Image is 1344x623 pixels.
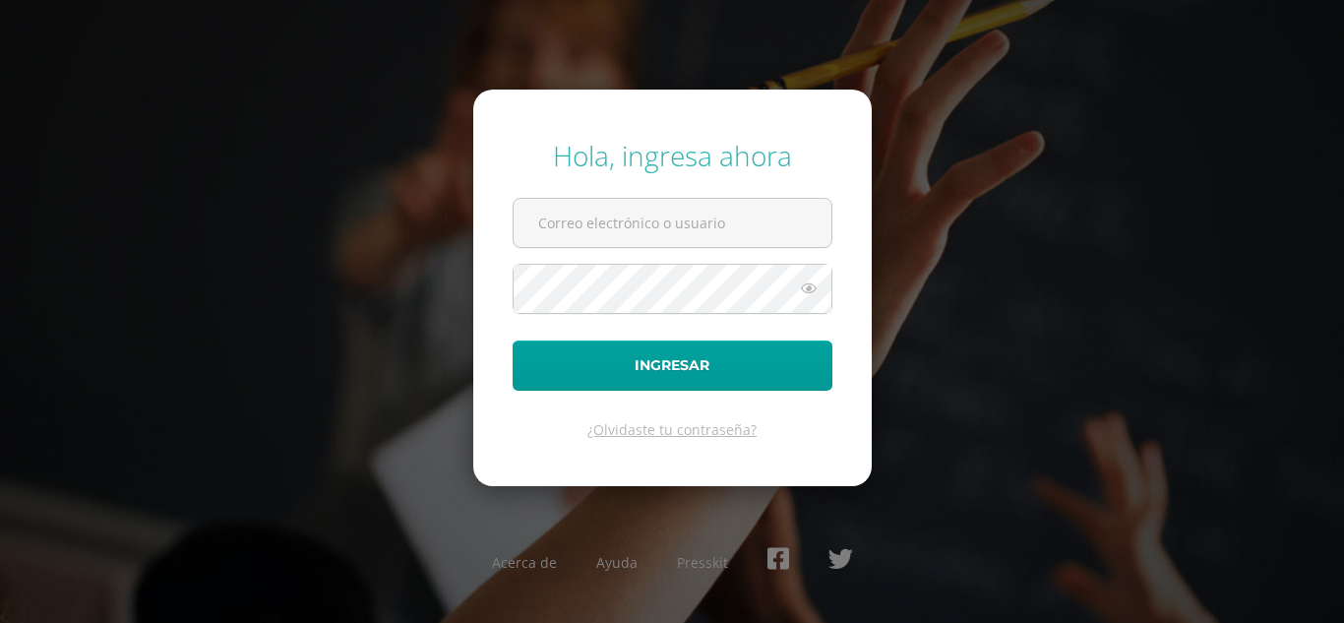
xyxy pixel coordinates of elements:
[513,137,832,174] div: Hola, ingresa ahora
[492,553,557,572] a: Acerca de
[587,420,757,439] a: ¿Olvidaste tu contraseña?
[596,553,638,572] a: Ayuda
[677,553,728,572] a: Presskit
[513,341,832,391] button: Ingresar
[514,199,831,247] input: Correo electrónico o usuario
